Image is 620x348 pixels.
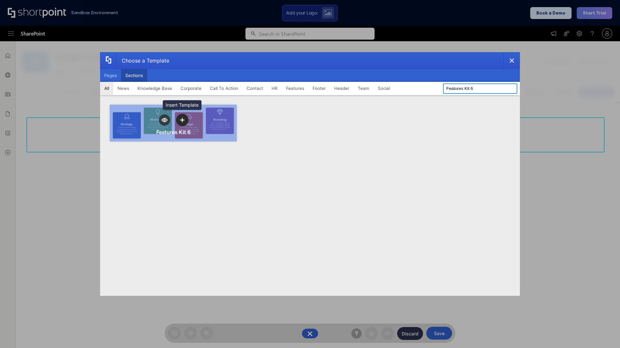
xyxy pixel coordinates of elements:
button: Pages [100,69,121,82]
button: News [113,82,133,95]
div: Features Kit 6 [156,129,191,135]
button: Corporate [176,82,206,95]
button: All [100,82,113,95]
button: Social [374,82,394,95]
iframe: Chat Widget [588,317,620,348]
div: Choose a Template [117,53,169,69]
button: Features [282,82,308,95]
button: Header [330,82,354,95]
button: Call To Action [206,82,243,95]
button: Knowledge Base [133,82,176,95]
button: HR [267,82,282,95]
button: Team [354,82,374,95]
button: Contact [243,82,267,95]
button: Sections [121,69,147,82]
button: Footer [308,82,330,95]
input: Search [443,83,517,94]
div: template selector [100,52,520,296]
